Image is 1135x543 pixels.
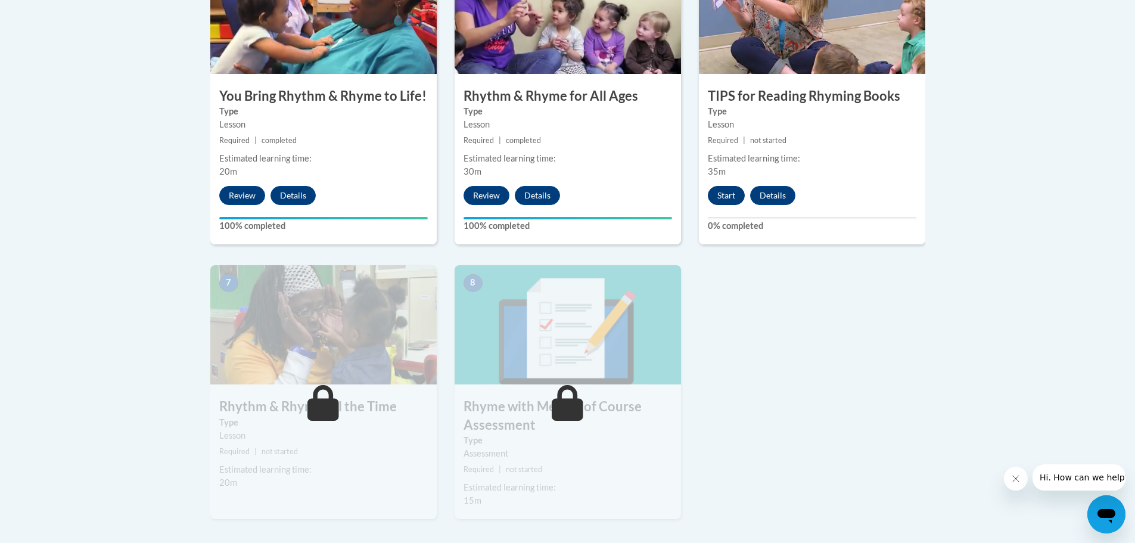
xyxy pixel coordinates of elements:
div: Your progress [464,217,672,219]
label: 100% completed [464,219,672,232]
div: Estimated learning time: [219,463,428,476]
span: | [499,465,501,474]
div: Lesson [219,118,428,131]
div: Assessment [464,447,672,460]
span: completed [506,136,541,145]
label: Type [464,434,672,447]
span: | [254,447,257,456]
span: 20m [219,166,237,176]
span: not started [262,447,298,456]
button: Review [464,186,509,205]
img: Course Image [455,265,681,384]
button: Details [515,186,560,205]
span: | [743,136,745,145]
span: 35m [708,166,726,176]
span: 7 [219,274,238,292]
label: Type [708,105,916,118]
span: | [499,136,501,145]
span: | [254,136,257,145]
h3: Rhythm & Rhyme for All Ages [455,87,681,106]
span: 15m [464,495,481,505]
span: Required [464,136,494,145]
div: Lesson [219,429,428,442]
div: Your progress [219,217,428,219]
iframe: Message from company [1033,464,1125,491]
div: Lesson [464,118,672,131]
span: completed [262,136,297,145]
label: Type [219,105,428,118]
div: Lesson [708,118,916,131]
iframe: Close message [1004,467,1028,491]
h3: Rhythm & Rhyme All the Time [210,398,437,416]
button: Review [219,186,265,205]
span: 8 [464,274,483,292]
label: Type [464,105,672,118]
span: 30m [464,166,481,176]
h3: You Bring Rhythm & Rhyme to Life! [210,87,437,106]
span: not started [506,465,542,474]
button: Start [708,186,745,205]
div: Estimated learning time: [708,152,916,165]
span: Required [708,136,738,145]
span: not started [750,136,786,145]
div: Estimated learning time: [219,152,428,165]
span: Required [219,447,250,456]
label: 100% completed [219,219,428,232]
iframe: Button to launch messaging window [1087,495,1125,533]
span: Required [219,136,250,145]
button: Details [750,186,795,205]
span: 20m [219,477,237,488]
img: Course Image [210,265,437,384]
div: Estimated learning time: [464,152,672,165]
button: Details [270,186,316,205]
span: Hi. How can we help? [7,8,97,18]
h3: Rhyme with Me End of Course Assessment [455,398,681,435]
div: Estimated learning time: [464,481,672,494]
h3: TIPS for Reading Rhyming Books [699,87,925,106]
label: Type [219,416,428,429]
span: Required [464,465,494,474]
label: 0% completed [708,219,916,232]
